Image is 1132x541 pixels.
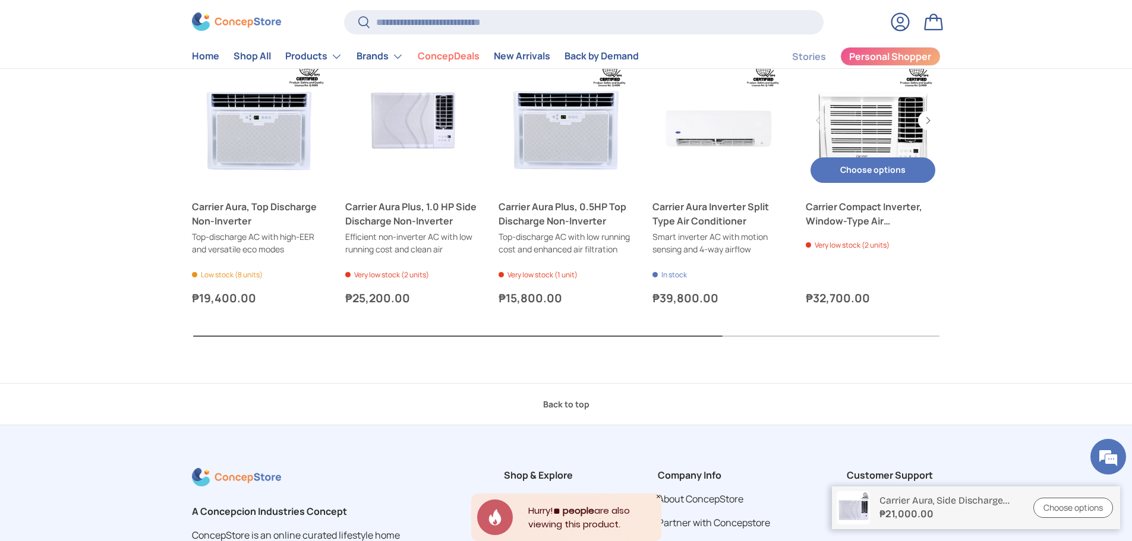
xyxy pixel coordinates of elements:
[69,150,164,270] span: We're online!
[879,495,1019,506] p: Carrier Aura, Side Discharge Non-Inverter
[652,53,787,188] a: Carrier Aura Inverter Split Type Air Conditioner
[349,45,411,68] summary: Brands
[278,45,349,68] summary: Products
[192,13,281,31] img: ConcepStore
[879,507,1019,521] strong: ₱21,000.00
[499,200,633,228] a: Carrier Aura Plus, 0.5HP Top Discharge Non-Inverter
[658,516,770,529] a: Partner with Concepstore
[195,6,223,34] div: Minimize live chat window
[840,47,941,66] a: Personal Shopper
[494,45,550,68] a: New Arrivals
[504,492,581,505] a: Shop All Products
[565,45,639,68] a: Back by Demand
[345,53,480,188] a: Carrier Aura Plus, 1.0 HP Side Discharge Non-Inverter
[192,504,427,518] h2: A Concepcion Industries Concept
[655,493,661,499] div: Close
[806,200,940,228] a: Carrier Compact Inverter, Window-Type Air Conditioner
[345,200,480,228] a: Carrier Aura Plus, 1.0 HP Side Discharge Non-Inverter
[192,53,326,188] a: Carrier Aura, Top Discharge Non-Inverter
[192,45,219,68] a: Home
[811,157,935,183] button: Choose options
[62,67,200,82] div: Chat with us now
[652,200,787,228] a: Carrier Aura Inverter Split Type Air Conditioner
[806,53,940,188] a: Carrier Compact Inverter, Window-Type Air Conditioner
[658,492,743,505] a: About ConcepStore
[418,45,480,68] a: ConcepDeals
[849,52,931,62] span: Personal Shopper
[6,324,226,366] textarea: Type your message and hit 'Enter'
[192,45,639,68] nav: Primary
[1033,498,1113,518] a: Choose options
[234,45,271,68] a: Shop All
[792,45,826,68] a: Stories
[764,45,941,68] nav: Secondary
[192,200,326,228] a: Carrier Aura, Top Discharge Non-Inverter
[499,53,633,188] a: Carrier Aura Plus, 0.5HP Top Discharge Non-Inverter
